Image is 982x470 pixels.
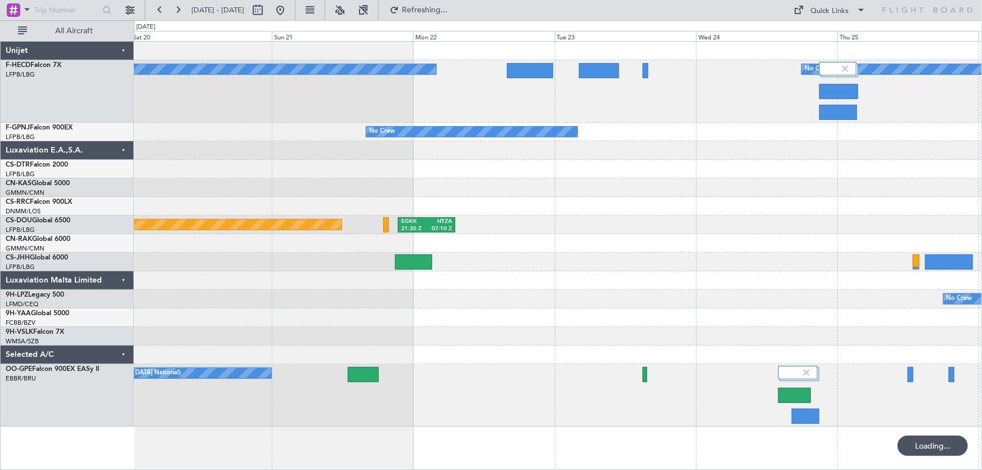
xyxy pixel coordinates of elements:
[6,226,35,234] a: LFPB/LBG
[369,123,395,140] div: No Crew
[6,300,38,308] a: LFMD/CEQ
[6,62,61,69] a: F-HECDFalcon 7X
[136,23,155,32] div: [DATE]
[6,170,35,178] a: LFPB/LBG
[6,207,41,216] a: DNMM/LOS
[401,218,427,226] div: EGKK
[696,31,837,41] div: Wed 24
[6,199,30,205] span: CS-RRC
[6,180,32,187] span: CN-KAS
[191,5,244,15] span: [DATE] - [DATE]
[29,27,119,35] span: All Aircraft
[811,6,849,17] div: Quick Links
[427,218,452,226] div: HTZA
[413,31,554,41] div: Mon 22
[6,366,99,373] a: OO-GPEFalcon 900EX EASy II
[6,337,39,346] a: WMSA/SZB
[6,62,30,69] span: F-HECD
[6,329,64,335] a: 9H-VSLKFalcon 7X
[6,217,70,224] a: CS-DOUGlobal 6500
[6,244,44,253] a: GMMN/CMN
[6,217,32,224] span: CS-DOU
[6,263,35,271] a: LFPB/LBG
[6,292,28,298] span: 9H-LPZ
[6,310,31,317] span: 9H-YAA
[788,1,872,19] button: Quick Links
[12,22,122,40] button: All Aircraft
[401,225,427,233] div: 21:30 Z
[34,2,99,19] input: Trip Number
[272,31,413,41] div: Sun 21
[6,189,44,197] a: GMMN/CMN
[898,436,968,456] div: Loading...
[401,6,449,14] span: Refreshing...
[6,292,64,298] a: 9H-LPZLegacy 500
[805,61,831,78] div: No Crew
[840,64,850,74] img: gray-close.svg
[6,254,30,261] span: CS-JHH
[6,162,30,168] span: CS-DTR
[131,31,272,41] div: Sat 20
[384,1,452,19] button: Refreshing...
[6,374,36,383] a: EBBR/BRU
[6,199,72,205] a: CS-RRCFalcon 900LX
[947,290,972,307] div: No Crew
[427,225,452,233] div: 07:10 Z
[6,254,68,261] a: CS-JHHGlobal 6000
[6,236,32,243] span: CN-RAK
[6,70,35,79] a: LFPB/LBG
[6,180,70,187] a: CN-KASGlobal 5000
[6,124,73,131] a: F-GPNJFalcon 900EX
[555,31,696,41] div: Tue 23
[6,366,32,373] span: OO-GPE
[6,319,35,327] a: FCBB/BZV
[6,310,69,317] a: 9H-YAAGlobal 5000
[6,329,33,335] span: 9H-VSLK
[6,162,68,168] a: CS-DTRFalcon 2000
[6,124,30,131] span: F-GPNJ
[801,368,811,378] img: gray-close.svg
[837,31,979,41] div: Thu 25
[6,236,70,243] a: CN-RAKGlobal 6000
[6,133,35,141] a: LFPB/LBG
